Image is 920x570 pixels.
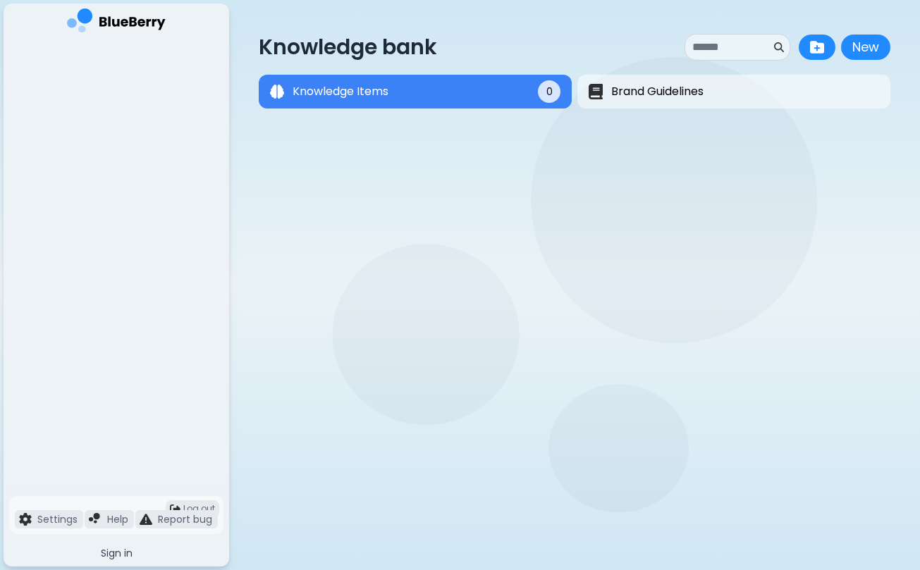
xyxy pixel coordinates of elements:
[140,513,152,526] img: file icon
[270,85,284,99] img: Knowledge Items
[101,547,133,559] span: Sign in
[841,35,890,60] button: New
[9,540,223,566] button: Sign in
[107,513,128,526] p: Help
[170,504,180,514] img: logout
[19,513,32,526] img: file icon
[259,75,572,109] button: Knowledge ItemsKnowledge Items0
[577,75,890,109] button: Brand GuidelinesBrand Guidelines
[589,84,603,100] img: Brand Guidelines
[67,8,166,37] img: company logo
[611,83,704,100] span: Brand Guidelines
[810,40,824,54] img: folder plus icon
[89,513,102,526] img: file icon
[183,503,215,514] span: Log out
[293,83,388,100] span: Knowledge Items
[158,513,212,526] p: Report bug
[774,42,784,52] img: search icon
[546,85,553,98] span: 0
[37,513,78,526] p: Settings
[259,35,437,60] p: Knowledge bank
